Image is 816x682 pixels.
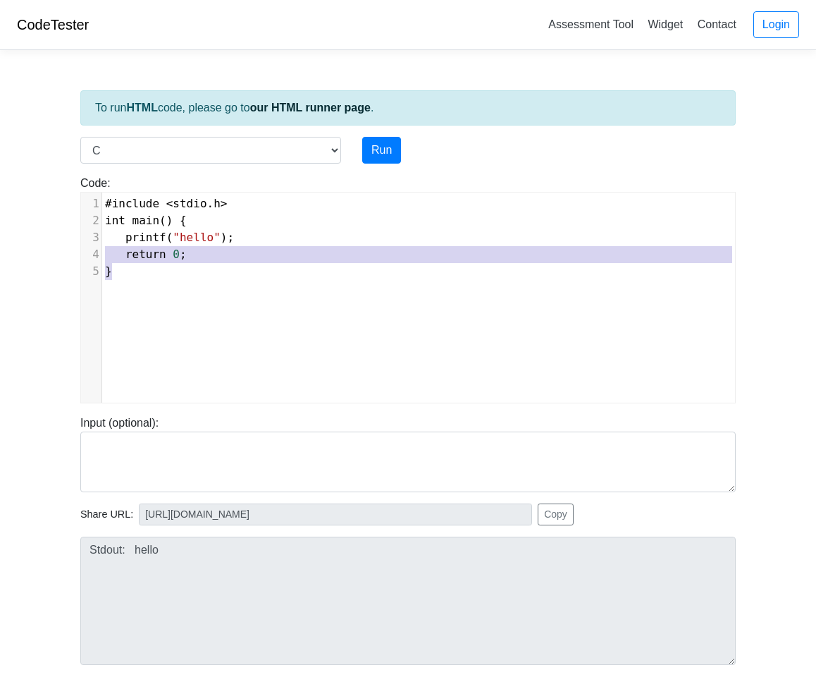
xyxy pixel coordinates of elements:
a: Login [753,11,799,38]
div: Code: [70,175,746,403]
div: To run code, please go to . [80,90,736,126]
span: main [132,214,160,227]
span: > [221,197,228,210]
span: . [105,197,228,210]
a: Contact [692,13,742,36]
a: Assessment Tool [543,13,639,36]
span: < [166,197,173,210]
span: ; [105,248,187,261]
span: () { [105,214,187,227]
a: our HTML runner page [250,102,371,114]
span: #include [105,197,159,210]
span: h [214,197,221,210]
button: Run [362,137,401,164]
span: printf [125,231,166,244]
div: Input (optional): [70,415,746,492]
div: 2 [81,212,101,229]
strong: HTML [126,102,157,114]
span: ( ); [105,231,234,244]
a: CodeTester [17,17,89,32]
div: 4 [81,246,101,263]
span: int [105,214,125,227]
div: 1 [81,195,101,212]
span: Share URL: [80,507,133,523]
div: 5 [81,263,101,280]
a: Widget [642,13,688,36]
span: return [125,248,166,261]
span: stdio [173,197,206,210]
span: "hello" [173,231,220,244]
input: No share available yet [139,504,532,525]
span: 0 [173,248,180,261]
span: } [105,264,112,278]
div: 3 [81,229,101,246]
button: Copy [538,504,574,525]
